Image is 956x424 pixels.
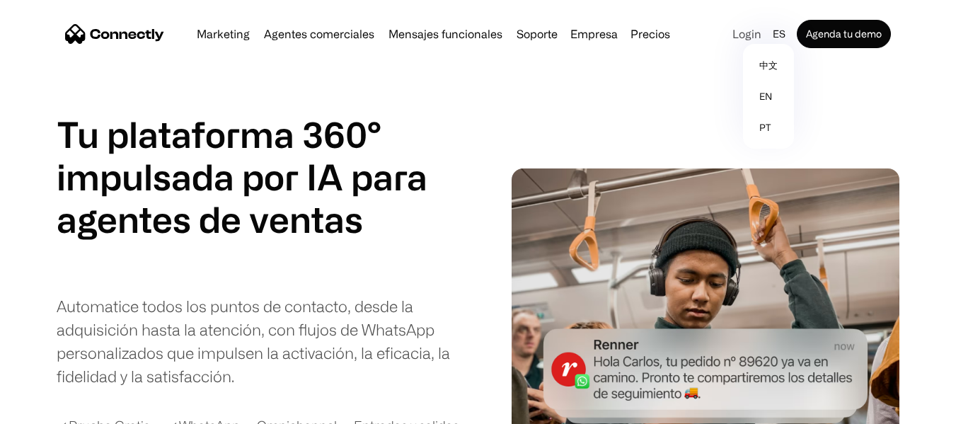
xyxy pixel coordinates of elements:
a: 中文 [749,50,788,81]
a: Soporte [511,28,563,40]
nav: es [743,44,794,149]
ul: Language list [28,399,85,419]
a: Agenda tu demo [797,20,891,48]
div: Empresa [566,24,622,44]
a: Marketing [191,28,255,40]
a: pt [749,112,788,143]
a: Precios [625,28,676,40]
div: carousel [57,198,382,283]
a: Login [727,24,767,44]
a: home [65,23,164,45]
div: es [773,24,785,44]
a: Mensajes funcionales [383,28,508,40]
div: es [767,24,794,44]
a: Agentes comerciales [258,28,380,40]
a: en [749,81,788,112]
div: Automatice todos los puntos de contacto, desde la adquisición hasta la atención, con flujos de Wh... [57,294,473,388]
div: Empresa [570,24,618,44]
h1: agentes de ventas [57,198,382,241]
div: 1 of 4 [57,198,382,241]
h1: Tu plataforma 360° impulsada por IA para [57,113,427,198]
aside: Language selected: Español [14,398,85,419]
